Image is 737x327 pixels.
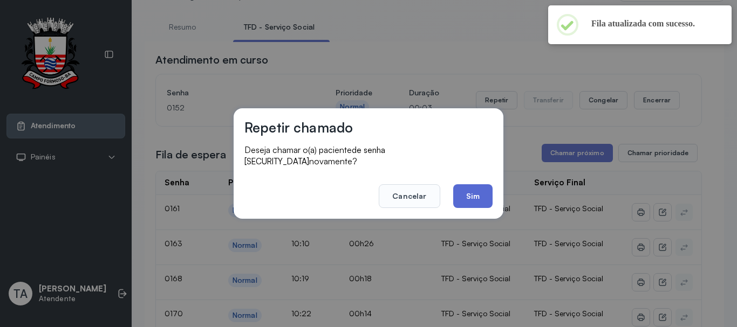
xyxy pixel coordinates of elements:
[379,184,440,208] button: Cancelar
[244,144,493,167] p: Deseja chamar o(a) paciente novamente?
[244,119,353,136] h3: Repetir chamado
[591,18,714,29] h2: Fila atualizada com sucesso.
[453,184,493,208] button: Sim
[244,145,385,166] span: de senha [SECURITY_DATA]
